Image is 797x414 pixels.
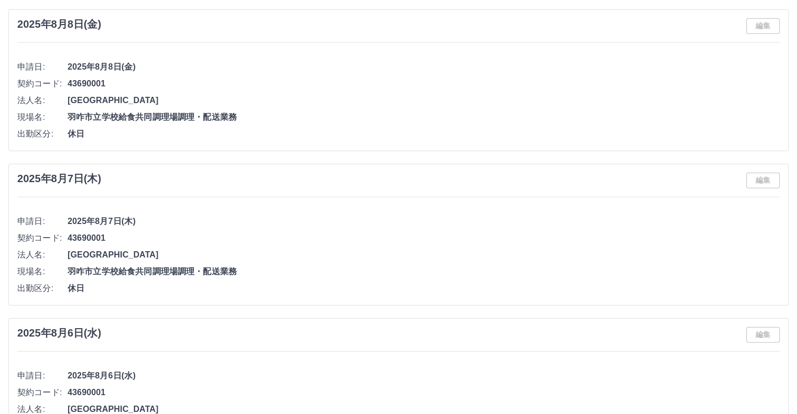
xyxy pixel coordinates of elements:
[17,232,68,244] span: 契約コード:
[68,111,780,124] span: 羽咋市立学校給食共同調理場調理・配送業務
[17,61,68,73] span: 申請日:
[68,370,780,382] span: 2025年8月6日(水)
[68,386,780,399] span: 43690001
[68,249,780,261] span: [GEOGRAPHIC_DATA]
[17,215,68,228] span: 申請日:
[68,232,780,244] span: 43690001
[68,215,780,228] span: 2025年8月7日(木)
[17,386,68,399] span: 契約コード:
[17,370,68,382] span: 申請日:
[17,265,68,278] span: 現場名:
[17,18,101,30] h3: 2025年8月8日(金)
[17,128,68,140] span: 出勤区分:
[68,282,780,295] span: 休日
[17,249,68,261] span: 法人名:
[17,282,68,295] span: 出勤区分:
[17,111,68,124] span: 現場名:
[17,77,68,90] span: 契約コード:
[68,77,780,90] span: 43690001
[68,61,780,73] span: 2025年8月8日(金)
[68,128,780,140] span: 休日
[17,173,101,185] h3: 2025年8月7日(木)
[68,94,780,107] span: [GEOGRAPHIC_DATA]
[68,265,780,278] span: 羽咋市立学校給食共同調理場調理・配送業務
[17,94,68,107] span: 法人名:
[17,327,101,339] h3: 2025年8月6日(水)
